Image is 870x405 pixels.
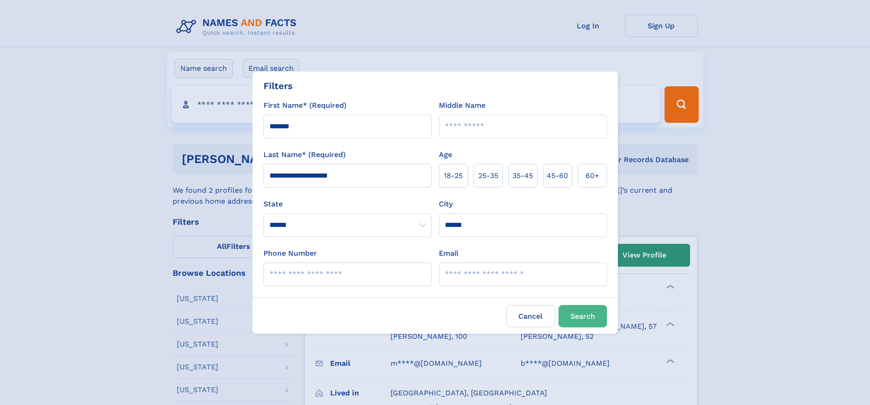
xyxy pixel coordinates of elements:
[264,100,347,111] label: First Name* (Required)
[264,149,346,160] label: Last Name* (Required)
[264,199,432,210] label: State
[585,170,599,181] span: 60+
[264,79,293,93] div: Filters
[439,149,452,160] label: Age
[439,248,459,259] label: Email
[439,100,485,111] label: Middle Name
[559,305,607,327] button: Search
[512,170,533,181] span: 35‑45
[506,305,555,327] label: Cancel
[264,248,317,259] label: Phone Number
[444,170,463,181] span: 18‑25
[478,170,498,181] span: 25‑35
[547,170,568,181] span: 45‑60
[439,199,453,210] label: City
